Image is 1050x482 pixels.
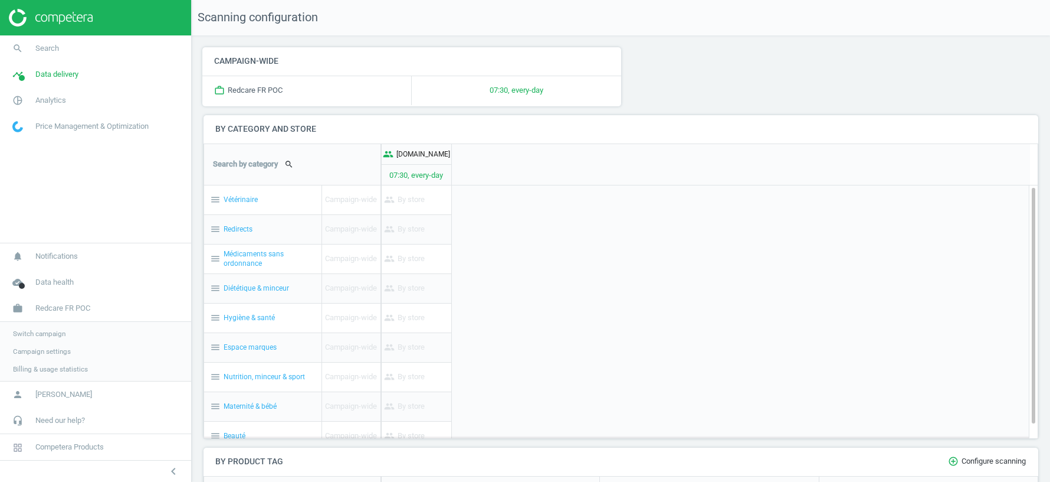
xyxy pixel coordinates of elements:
[384,431,398,441] i: people
[166,464,181,478] i: chevron_left
[204,422,321,451] div: Beauté
[35,43,59,54] span: Search
[948,456,962,467] i: add_circle_outline
[204,185,321,214] div: Vétérinaire
[204,274,321,303] div: Diététique & minceur
[325,333,377,362] p: Campaign-wide
[384,194,398,205] i: people
[210,283,221,294] i: menu
[202,76,412,105] div: Redcare FR POC
[210,253,221,264] i: menu
[210,431,221,441] i: menu
[325,185,377,214] p: Campaign-wide
[6,63,29,86] i: timeline
[384,185,425,214] p: By store
[325,392,377,421] p: Campaign-wide
[210,401,221,412] i: menu
[384,422,425,451] p: By store
[204,392,321,421] div: Maternité & bébé
[204,215,321,244] div: Redirects
[325,245,377,273] p: Campaign-wide
[202,47,621,75] h4: Campaign-wide
[6,297,29,320] i: work
[210,194,221,205] i: menu
[210,312,221,323] i: menu
[210,342,221,353] i: menu
[159,464,188,479] button: chevron_left
[204,304,321,333] div: Hygiène & santé
[384,401,398,412] i: people
[210,224,221,235] i: menu
[13,364,88,374] span: Billing & usage statistics
[6,383,29,406] i: person
[396,149,450,159] p: [DOMAIN_NAME]
[384,274,425,303] p: By store
[384,245,425,273] p: By store
[930,448,1038,476] button: add_circle_outlineConfigure scanning
[384,224,398,235] i: people
[13,329,65,338] span: Switch campaign
[6,409,29,432] i: headset_mic
[6,245,29,268] i: notifications
[35,95,66,106] span: Analytics
[35,69,78,80] span: Data delivery
[384,312,398,323] i: people
[35,303,90,314] span: Redcare FR POC
[384,283,398,294] i: people
[9,9,93,27] img: ajHJNr6hYgQAAAAASUVORK5CYII=
[384,253,398,264] i: people
[6,37,29,60] i: search
[383,149,393,159] i: people
[325,215,377,244] p: Campaign-wide
[210,372,221,382] i: menu
[204,363,321,392] div: Nutrition, minceur & sport
[35,121,149,132] span: Price Management & Optimization
[204,333,321,362] div: Espace marques
[35,415,85,426] span: Need our help?
[204,115,1038,143] h4: By category and store
[325,304,377,333] p: Campaign-wide
[384,392,425,421] p: By store
[325,274,377,303] p: Campaign-wide
[384,372,398,382] i: people
[278,154,300,174] button: search
[381,165,451,185] p: 07:30, every-day
[384,215,425,244] p: By store
[35,389,92,400] span: [PERSON_NAME]
[384,342,398,353] i: people
[192,9,318,26] span: Scanning configuration
[204,245,321,273] div: Médicaments sans ordonnance
[214,85,228,96] i: work_outline
[204,144,380,185] div: Search by category
[35,251,78,262] span: Notifications
[384,363,425,392] p: By store
[325,422,377,451] p: Campaign-wide
[204,448,295,476] h4: By product tag
[6,89,29,112] i: pie_chart_outlined
[12,121,23,132] img: wGWNvw8QSZomAAAAABJRU5ErkJggg==
[35,442,104,452] span: Competera Products
[384,333,425,362] p: By store
[384,304,425,333] p: By store
[6,271,29,294] i: cloud_done
[325,363,377,392] p: Campaign-wide
[412,76,621,105] p: 07:30, every-day
[13,347,71,356] span: Campaign settings
[35,277,74,288] span: Data health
